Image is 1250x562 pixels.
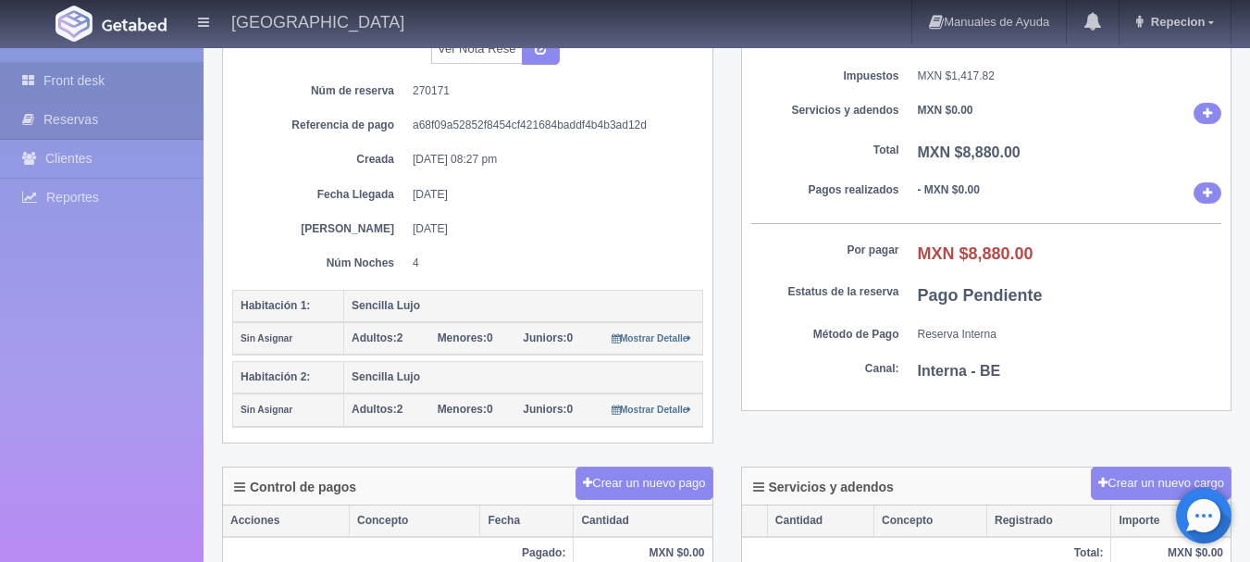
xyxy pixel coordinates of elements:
[246,256,394,271] dt: Núm Noches
[612,331,692,344] a: Mostrar Detalle
[241,405,292,415] small: Sin Asignar
[918,144,1021,160] b: MXN $8,880.00
[751,327,899,343] dt: Método de Pago
[612,333,692,343] small: Mostrar Detalle
[102,18,167,31] img: Getabed
[1111,506,1231,537] th: Importe
[523,403,573,416] span: 0
[480,506,574,537] th: Fecha
[574,506,712,537] th: Cantidad
[246,83,394,99] dt: Núm de reserva
[241,370,310,383] b: Habitación 2:
[246,187,394,203] dt: Fecha Llegada
[223,506,350,537] th: Acciones
[350,506,480,537] th: Concepto
[767,506,873,537] th: Cantidad
[231,9,404,32] h4: [GEOGRAPHIC_DATA]
[751,143,899,158] dt: Total
[612,405,692,415] small: Mostrar Detalle
[918,244,1033,263] b: MXN $8,880.00
[413,118,689,133] dd: a68f09a52852f8454cf421684baddf4b4b3ad12d
[413,152,689,168] dd: [DATE] 08:27 pm
[751,243,899,258] dt: Por pagar
[751,69,899,84] dt: Impuestos
[438,403,493,416] span: 0
[352,331,402,344] span: 2
[1146,15,1206,29] span: Repecion
[987,506,1111,537] th: Registrado
[753,481,894,494] h4: Servicios y adendos
[918,327,1222,343] dd: Reserva Interna
[918,104,973,117] b: MXN $0.00
[438,403,487,416] strong: Menores:
[575,467,712,501] button: Crear un nuevo pago
[352,403,402,416] span: 2
[413,187,689,203] dd: [DATE]
[438,331,493,344] span: 0
[246,118,394,133] dt: Referencia de pago
[413,83,689,99] dd: 270171
[344,290,703,322] th: Sencilla Lujo
[523,331,566,344] strong: Juniors:
[56,6,93,42] img: Getabed
[751,103,899,119] dt: Servicios y adendos
[1091,467,1231,501] button: Crear un nuevo cargo
[246,221,394,237] dt: [PERSON_NAME]
[438,331,487,344] strong: Menores:
[918,286,1043,305] b: Pago Pendiente
[241,333,292,343] small: Sin Asignar
[612,403,692,416] a: Mostrar Detalle
[874,506,987,537] th: Concepto
[413,221,689,237] dd: [DATE]
[918,183,980,196] b: - MXN $0.00
[523,403,566,416] strong: Juniors:
[234,481,356,494] h4: Control de pagos
[751,182,899,198] dt: Pagos realizados
[413,256,689,271] dd: 4
[918,363,1001,379] b: Interna - BE
[352,403,397,416] strong: Adultos:
[344,362,703,394] th: Sencilla Lujo
[352,331,397,344] strong: Adultos:
[751,361,899,377] dt: Canal:
[918,69,1222,84] dd: MXN $1,417.82
[241,299,310,312] b: Habitación 1:
[523,331,573,344] span: 0
[751,284,899,300] dt: Estatus de la reserva
[246,152,394,168] dt: Creada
